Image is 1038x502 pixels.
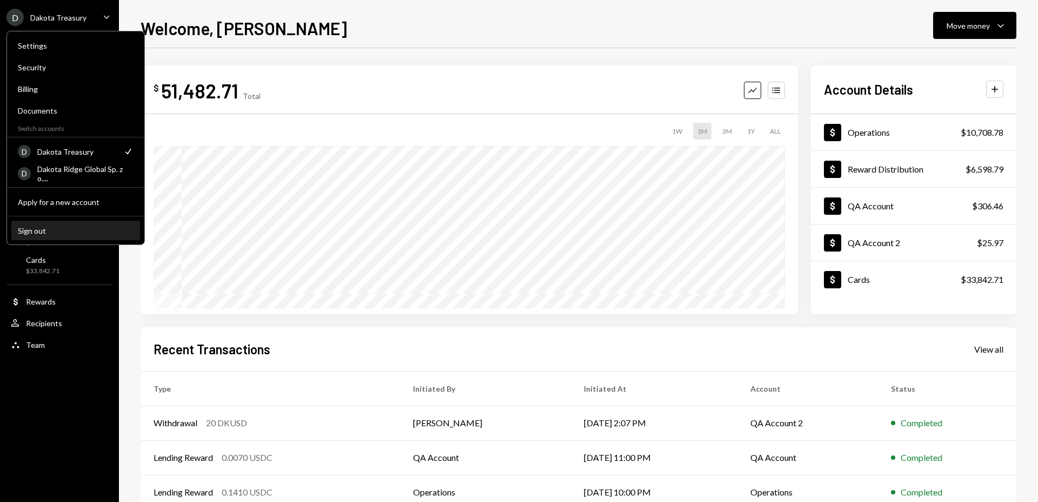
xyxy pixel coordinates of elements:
[154,417,197,430] div: Withdrawal
[11,163,140,183] a: DDakota Ridge Global Sp. z o....
[18,63,134,72] div: Security
[154,451,213,464] div: Lending Reward
[400,406,570,440] td: [PERSON_NAME]
[26,297,56,306] div: Rewards
[26,319,62,328] div: Recipients
[206,417,247,430] div: 20 DKUSD
[7,122,144,133] div: Switch accounts
[6,9,24,26] div: D
[11,79,140,98] a: Billing
[947,20,990,31] div: Move money
[961,273,1003,286] div: $33,842.71
[848,201,894,211] div: QA Account
[6,252,112,278] a: Cards$33,842.71
[11,221,140,241] button: Sign out
[811,114,1016,150] a: Operations$10,708.78
[811,261,1016,298] a: Cards$33,842.71
[848,127,890,137] div: Operations
[154,340,270,358] h2: Recent Transactions
[811,224,1016,261] a: QA Account 2$25.97
[154,83,159,94] div: $
[6,335,112,354] a: Team
[848,164,923,174] div: Reward Distribution
[974,344,1003,355] div: View all
[718,123,736,140] div: 3M
[737,371,878,406] th: Account
[11,193,140,212] button: Apply for a new account
[766,123,785,140] div: ALL
[974,343,1003,355] a: View all
[222,451,272,464] div: 0.0070 USDC
[848,274,870,285] div: Cards
[571,440,737,475] td: [DATE] 11:00 PM
[571,371,737,406] th: Initiated At
[37,164,134,183] div: Dakota Ridge Global Sp. z o....
[18,41,134,50] div: Settings
[977,236,1003,249] div: $25.97
[26,267,59,276] div: $33,842.71
[222,486,272,499] div: 0.1410 USDC
[878,371,1016,406] th: Status
[18,106,134,115] div: Documents
[961,126,1003,139] div: $10,708.78
[37,147,116,156] div: Dakota Treasury
[668,123,687,140] div: 1W
[737,406,878,440] td: QA Account 2
[966,163,1003,176] div: $6,598.79
[11,101,140,120] a: Documents
[18,145,31,158] div: D
[18,226,134,235] div: Sign out
[26,255,59,265] div: Cards
[26,340,45,349] div: Team
[11,57,140,77] a: Security
[901,417,942,430] div: Completed
[243,91,261,101] div: Total
[161,78,238,103] div: 51,482.71
[400,371,570,406] th: Initiated By
[18,167,31,180] div: D
[848,237,900,248] div: QA Account 2
[400,440,570,475] td: QA Account
[901,451,942,464] div: Completed
[30,13,86,22] div: Dakota Treasury
[11,36,140,55] a: Settings
[693,123,711,140] div: 1M
[6,313,112,333] a: Recipients
[141,371,400,406] th: Type
[154,486,213,499] div: Lending Reward
[972,200,1003,213] div: $306.46
[571,406,737,440] td: [DATE] 2:07 PM
[18,84,134,94] div: Billing
[901,486,942,499] div: Completed
[824,81,913,98] h2: Account Details
[18,197,134,207] div: Apply for a new account
[933,12,1016,39] button: Move money
[743,123,759,140] div: 1Y
[141,17,347,39] h1: Welcome, [PERSON_NAME]
[737,440,878,475] td: QA Account
[811,188,1016,224] a: QA Account$306.46
[811,151,1016,187] a: Reward Distribution$6,598.79
[6,292,112,311] a: Rewards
